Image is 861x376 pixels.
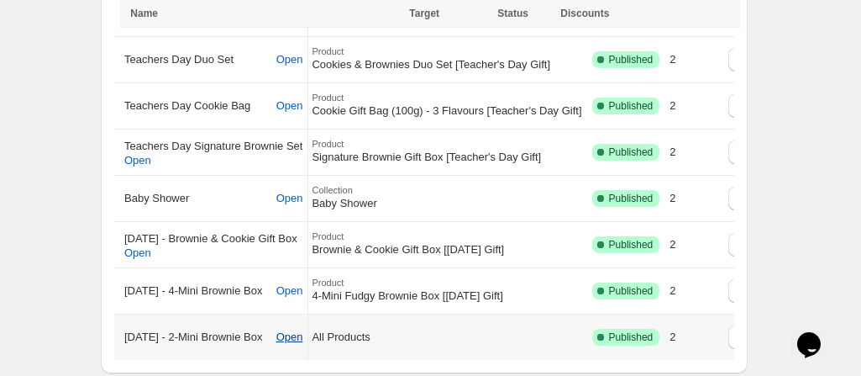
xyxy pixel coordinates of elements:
[312,151,541,163] span: Signature Brownie Gift Box [Teacher's Day Gift]
[130,5,158,22] div: Name
[266,323,313,352] button: Open
[312,185,581,195] span: Collection
[728,233,774,257] button: Open
[312,231,581,241] span: Product
[276,331,303,344] span: Open
[312,197,376,209] span: Baby Shower
[664,130,723,176] td: 2
[664,222,723,268] td: 2
[276,284,303,298] span: Open
[609,284,654,298] span: Published
[124,283,262,299] span: [DATE] - 4-Mini Brownie Box
[124,190,189,207] span: Baby Shower
[728,187,774,210] button: Open
[728,140,774,164] button: Open
[728,48,774,71] button: Open
[312,58,550,71] span: Cookies & Brownies Duo Set [Teacher's Day Gift]
[609,331,654,344] span: Published
[609,146,654,159] span: Published
[114,149,161,172] button: Open
[609,238,654,252] span: Published
[312,93,581,103] span: Product
[609,192,654,205] span: Published
[728,326,774,349] button: Open
[312,243,504,256] span: Brownie & Cookie Gift Box [[DATE] Gift]
[312,139,581,149] span: Product
[124,230,297,247] span: [DATE] - Brownie & Cookie Gift Box
[124,329,262,346] span: [DATE] - 2-Mini Brownie Box
[664,176,723,222] td: 2
[664,83,723,130] td: 2
[312,104,581,117] span: Cookie Gift Bag (100g) - 3 Flavours [Teacher's Day Gift]
[266,184,313,213] button: Open
[728,94,774,118] button: Open
[664,315,723,361] td: 2
[266,92,313,120] button: Open
[266,277,313,305] button: Open
[276,53,303,66] span: Open
[609,99,654,113] span: Published
[728,279,774,303] button: Open
[266,45,313,74] button: Open
[312,331,370,343] span: All Products
[124,138,302,155] span: Teachers Day Signature Brownie Set
[312,289,502,302] span: 4-Mini Fudgy Brownie Box [[DATE] Gift]
[312,46,581,56] span: Product
[312,278,581,288] span: Product
[124,154,151,167] span: Open
[609,53,654,66] span: Published
[276,99,303,113] span: Open
[124,98,250,114] span: Teachers Day Cookie Bag
[790,309,844,359] iframe: chat widget
[124,246,151,260] span: Open
[276,192,303,205] span: Open
[114,241,161,265] button: Open
[664,268,723,315] td: 2
[664,37,723,83] td: 2
[124,51,234,68] span: Teachers Day Duo Set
